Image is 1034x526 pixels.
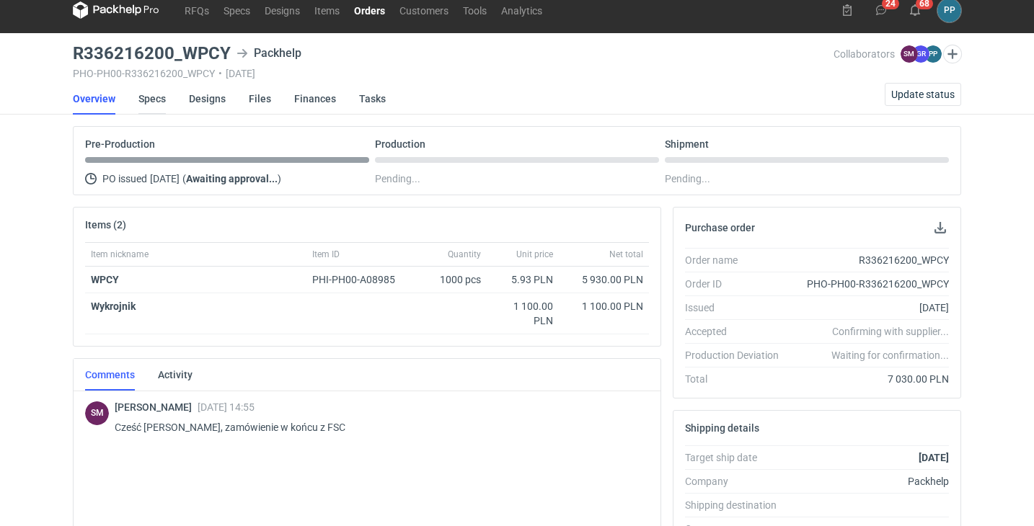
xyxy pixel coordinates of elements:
[375,170,420,187] span: Pending...
[249,83,271,115] a: Files
[85,219,126,231] h2: Items (2)
[85,401,109,425] div: Sebastian Markut
[790,474,949,489] div: Packhelp
[182,173,186,184] span: (
[891,89,955,99] span: Update status
[85,170,369,187] div: PO issued
[73,83,115,115] a: Overview
[115,419,637,436] p: Cześć [PERSON_NAME], zamówienie w końcu z FSC
[216,1,257,19] a: Specs
[790,253,949,267] div: R336216200_WPCY
[685,422,759,434] h2: Shipping details
[85,138,155,150] p: Pre-Production
[307,1,347,19] a: Items
[278,173,281,184] span: )
[685,372,790,386] div: Total
[885,83,961,106] button: Update status
[392,1,456,19] a: Customers
[685,324,790,339] div: Accepted
[359,83,386,115] a: Tasks
[685,253,790,267] div: Order name
[237,45,301,62] div: Packhelp
[73,68,834,79] div: PHO-PH00-R336216200_WPCY [DATE]
[312,249,340,260] span: Item ID
[294,83,336,115] a: Finances
[685,474,790,489] div: Company
[685,277,790,291] div: Order ID
[831,348,949,362] em: Waiting for confirmation...
[448,249,481,260] span: Quantity
[150,170,180,187] span: [DATE]
[665,138,709,150] p: Shipment
[685,498,790,512] div: Shipping destination
[912,45,929,63] figcaption: GR
[565,272,643,287] div: 5 930.00 PLN
[91,249,149,260] span: Item nickname
[85,359,135,391] a: Comments
[492,272,553,287] div: 5.93 PLN
[415,267,487,293] div: 1000 pcs
[685,222,755,233] h2: Purchase order
[665,170,949,187] div: Pending...
[347,1,392,19] a: Orders
[919,452,949,463] strong: [DATE]
[494,1,549,19] a: Analytics
[685,348,790,362] div: Production Deviation
[932,219,949,236] button: Download PO
[609,249,643,260] span: Net total
[186,173,278,184] strong: Awaiting approval...
[312,272,409,287] div: PHI-PH00-A08985
[492,299,553,328] div: 1 100.00 PLN
[943,45,962,63] button: Edit collaborators
[832,326,949,337] em: Confirming with supplier...
[565,299,643,313] div: 1 100.00 PLN
[685,300,790,315] div: Issued
[834,48,895,60] span: Collaborators
[516,249,553,260] span: Unit price
[375,138,425,150] p: Production
[73,45,231,62] h3: R336216200_WPCY
[198,401,255,413] span: [DATE] 14:55
[257,1,307,19] a: Designs
[790,277,949,291] div: PHO-PH00-R336216200_WPCY
[924,45,942,63] figcaption: PP
[901,45,918,63] figcaption: SM
[790,372,949,386] div: 7 030.00 PLN
[177,1,216,19] a: RFQs
[138,83,166,115] a: Specs
[91,274,119,285] a: WPCY
[218,68,222,79] span: •
[91,300,136,312] strong: Wykrojnik
[73,1,159,19] svg: Packhelp Pro
[115,401,198,413] span: [PERSON_NAME]
[158,359,193,391] a: Activity
[685,450,790,465] div: Target ship date
[85,401,109,425] figcaption: SM
[790,300,949,315] div: [DATE]
[456,1,494,19] a: Tools
[189,83,226,115] a: Designs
